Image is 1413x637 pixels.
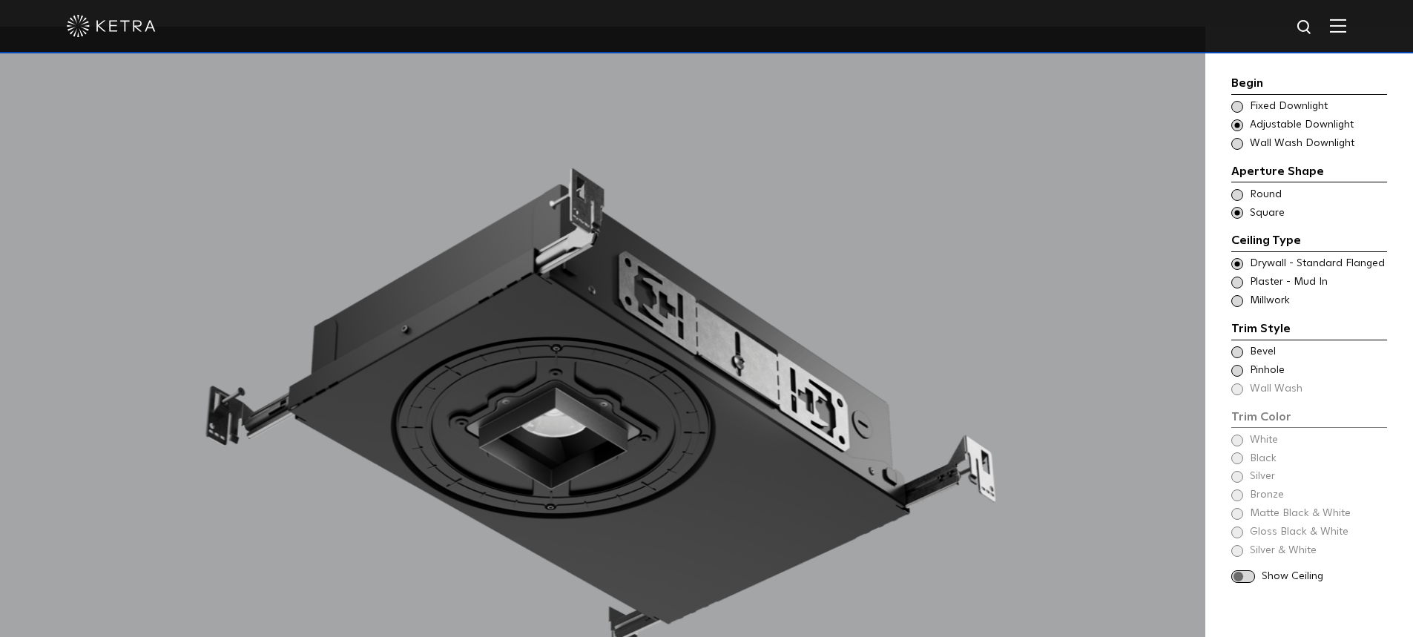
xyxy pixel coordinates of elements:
div: Begin [1231,74,1387,95]
span: Plaster - Mud In [1250,275,1386,290]
img: ketra-logo-2019-white [67,15,156,37]
span: Show Ceiling [1262,570,1387,584]
span: Square [1250,206,1386,221]
div: Ceiling Type [1231,231,1387,252]
div: Aperture Shape [1231,162,1387,183]
span: Drywall - Standard Flanged [1250,257,1386,271]
span: Wall Wash Downlight [1250,136,1386,151]
img: search icon [1296,19,1314,37]
span: Fixed Downlight [1250,99,1386,114]
div: Trim Style [1231,320,1387,340]
span: Adjustable Downlight [1250,118,1386,133]
span: Round [1250,188,1386,202]
img: Hamburger%20Nav.svg [1330,19,1346,33]
span: Bevel [1250,345,1386,360]
span: Millwork [1250,294,1386,308]
span: Pinhole [1250,363,1386,378]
